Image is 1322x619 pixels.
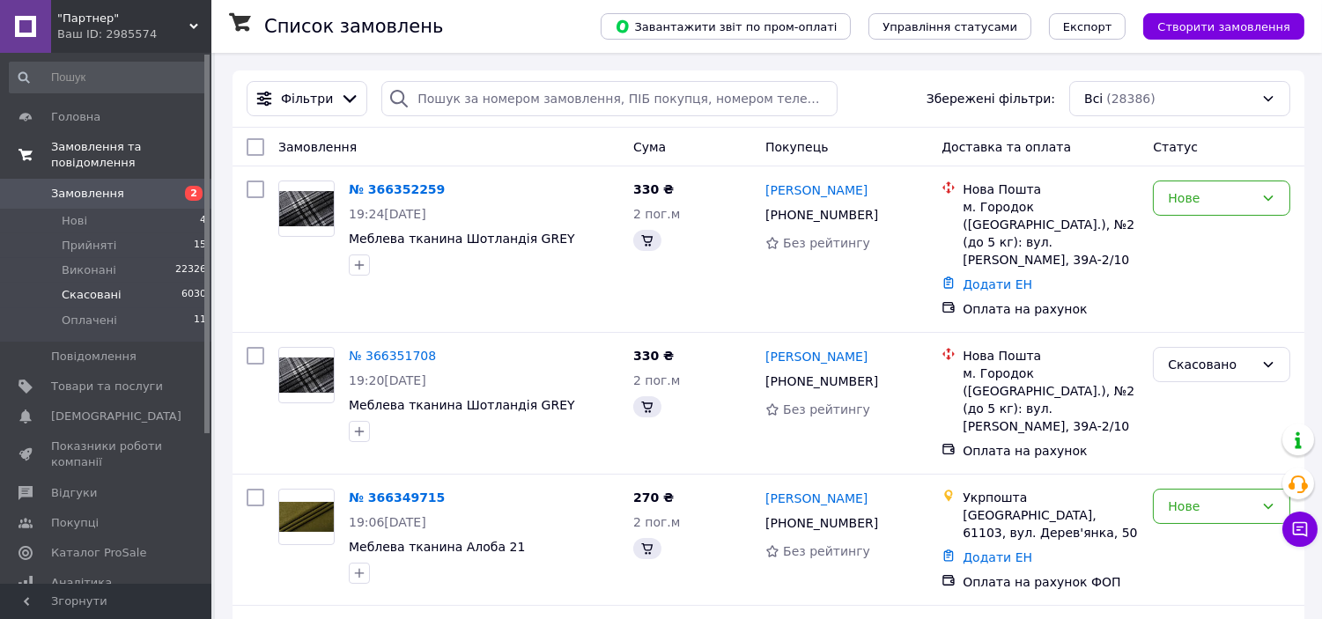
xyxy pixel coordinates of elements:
[963,181,1139,198] div: Нова Пошта
[963,347,1139,365] div: Нова Пошта
[349,232,575,246] a: Меблева тканина Шотландія GREY
[927,90,1055,107] span: Збережені фільтри:
[51,409,181,424] span: [DEMOGRAPHIC_DATA]
[349,515,426,529] span: 19:06[DATE]
[633,373,680,387] span: 2 пог.м
[51,515,99,531] span: Покупці
[57,11,189,26] span: "Партнер"
[51,545,146,561] span: Каталог ProSale
[633,182,674,196] span: 330 ₴
[51,438,163,470] span: Показники роботи компанії
[349,540,525,554] a: Меблева тканина Алоба 21
[868,13,1031,40] button: Управління статусами
[9,62,208,93] input: Пошук
[615,18,837,34] span: Завантажити звіт по пром-оплаті
[349,490,445,505] a: № 366349715
[963,550,1032,564] a: Додати ЕН
[765,374,878,388] span: [PHONE_NUMBER]
[963,198,1139,269] div: м. Городок ([GEOGRAPHIC_DATA].), №2 (до 5 кг): вул. [PERSON_NAME], 39А-2/10
[51,379,163,394] span: Товари та послуги
[278,347,335,403] a: Фото товару
[1049,13,1126,40] button: Експорт
[51,186,124,202] span: Замовлення
[62,213,87,229] span: Нові
[633,515,680,529] span: 2 пог.м
[51,575,112,591] span: Аналітика
[1084,90,1103,107] span: Всі
[349,398,575,412] a: Меблева тканина Шотландія GREY
[765,181,868,199] a: [PERSON_NAME]
[349,207,426,221] span: 19:24[DATE]
[264,16,443,37] h1: Список замовлень
[601,13,851,40] button: Завантажити звіт по пром-оплаті
[185,186,203,201] span: 2
[1168,188,1254,208] div: Нове
[194,313,206,328] span: 11
[181,287,206,303] span: 6030
[963,489,1139,506] div: Укрпошта
[1168,355,1254,374] div: Скасовано
[51,349,137,365] span: Повідомлення
[51,485,97,501] span: Відгуки
[783,544,870,558] span: Без рейтингу
[963,365,1139,435] div: м. Городок ([GEOGRAPHIC_DATA].), №2 (до 5 кг): вул. [PERSON_NAME], 39А-2/10
[279,191,334,227] img: Фото товару
[279,357,334,394] img: Фото товару
[1168,497,1254,516] div: Нове
[278,181,335,237] a: Фото товару
[783,402,870,416] span: Без рейтингу
[765,208,878,222] span: [PHONE_NUMBER]
[51,139,211,171] span: Замовлення та повідомлення
[57,26,211,42] div: Ваш ID: 2985574
[1282,512,1318,547] button: Чат з покупцем
[1126,18,1304,33] a: Створити замовлення
[62,262,116,278] span: Виконані
[175,262,206,278] span: 22326
[765,348,868,365] a: [PERSON_NAME]
[349,373,426,387] span: 19:20[DATE]
[62,313,117,328] span: Оплачені
[1106,92,1155,106] span: (28386)
[963,300,1139,318] div: Оплата на рахунок
[1153,140,1198,154] span: Статус
[765,140,828,154] span: Покупець
[942,140,1071,154] span: Доставка та оплата
[765,490,868,507] a: [PERSON_NAME]
[1157,20,1290,33] span: Створити замовлення
[62,238,116,254] span: Прийняті
[278,489,335,545] a: Фото товару
[281,90,333,107] span: Фільтри
[51,109,100,125] span: Головна
[349,182,445,196] a: № 366352259
[1063,20,1112,33] span: Експорт
[194,238,206,254] span: 15
[783,236,870,250] span: Без рейтингу
[349,349,436,363] a: № 366351708
[633,490,674,505] span: 270 ₴
[200,213,206,229] span: 4
[381,81,838,116] input: Пошук за номером замовлення, ПІБ покупця, номером телефону, Email, номером накладної
[963,277,1032,291] a: Додати ЕН
[278,140,357,154] span: Замовлення
[633,349,674,363] span: 330 ₴
[963,573,1139,591] div: Оплата на рахунок ФОП
[765,516,878,530] span: [PHONE_NUMBER]
[883,20,1017,33] span: Управління статусами
[633,207,680,221] span: 2 пог.м
[1143,13,1304,40] button: Створити замовлення
[279,502,334,533] img: Фото товару
[633,140,666,154] span: Cума
[62,287,122,303] span: Скасовані
[963,506,1139,542] div: [GEOGRAPHIC_DATA], 61103, вул. Дерев'янка, 50
[963,442,1139,460] div: Оплата на рахунок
